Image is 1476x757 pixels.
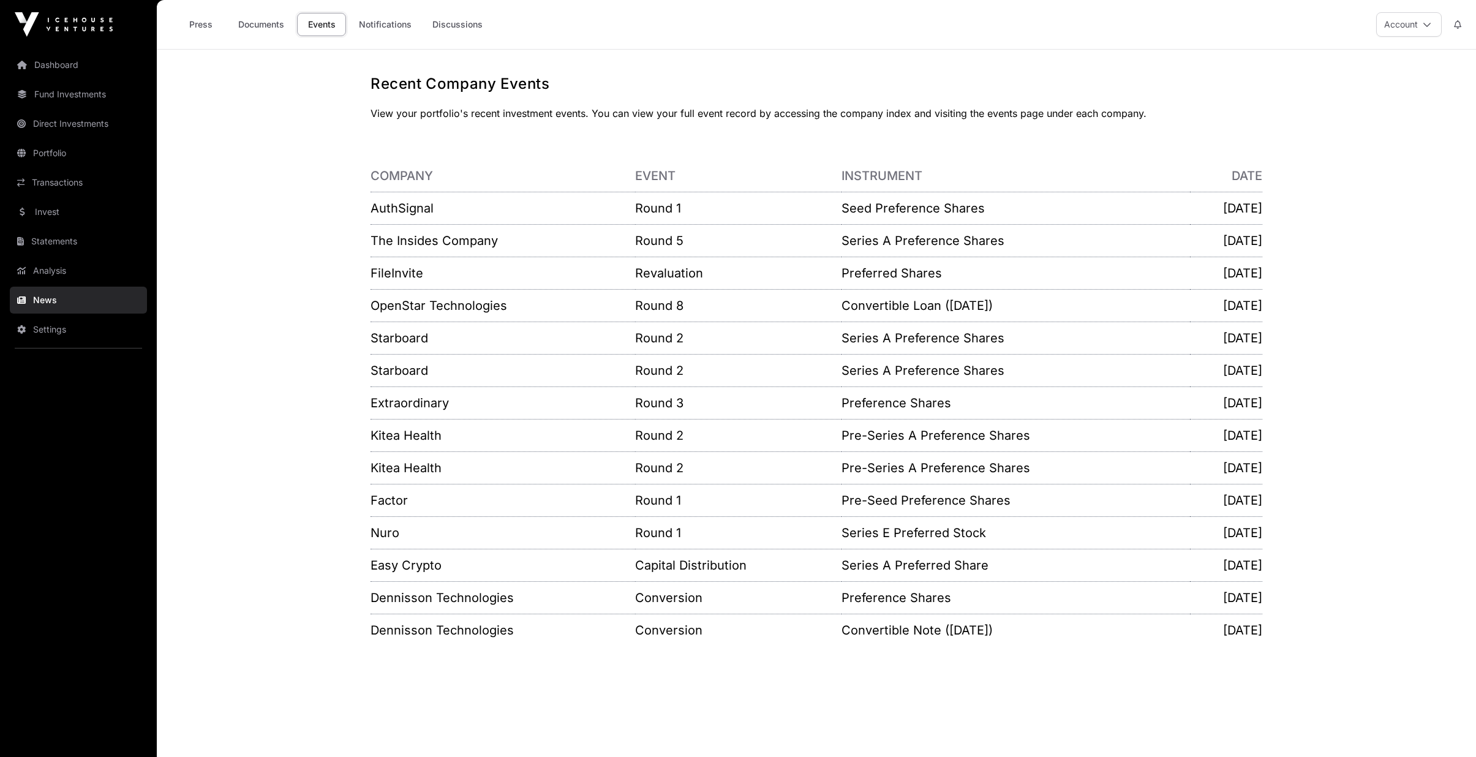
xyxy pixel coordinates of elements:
p: [DATE] [1190,589,1262,606]
p: Preferred Shares [842,265,1190,282]
a: AuthSignal [371,201,434,216]
p: Round 2 [635,427,841,444]
p: View your portfolio's recent investment events. You can view your full event record by accessing ... [371,106,1262,121]
p: Round 8 [635,297,841,314]
p: Convertible Note ([DATE]) [842,622,1190,639]
a: Starboard [371,363,428,378]
iframe: Chat Widget [1415,698,1476,757]
a: Easy Crypto [371,558,442,573]
p: Round 1 [635,200,841,217]
p: [DATE] [1190,394,1262,412]
a: Statements [10,228,147,255]
a: Press [176,13,225,36]
a: Nuro [371,525,399,540]
a: Factor [371,493,408,508]
a: Discussions [424,13,491,36]
p: Seed Preference Shares [842,200,1190,217]
a: Notifications [351,13,420,36]
p: Pre-Seed Preference Shares [842,492,1190,509]
p: Round 5 [635,232,841,249]
p: [DATE] [1190,297,1262,314]
p: Series A Preferred Share [842,557,1190,574]
p: Revaluation [635,265,841,282]
p: Preference Shares [842,589,1190,606]
p: [DATE] [1190,362,1262,379]
p: [DATE] [1190,524,1262,541]
p: [DATE] [1190,459,1262,476]
th: Date [1190,160,1262,192]
a: The Insides Company [371,233,498,248]
p: [DATE] [1190,557,1262,574]
h1: Recent Company Events [371,74,1262,94]
th: Instrument [842,160,1190,192]
p: Conversion [635,622,841,639]
p: [DATE] [1190,265,1262,282]
p: [DATE] [1190,492,1262,509]
a: News [10,287,147,314]
p: [DATE] [1190,232,1262,249]
a: Kitea Health [371,461,442,475]
p: Round 3 [635,394,841,412]
p: [DATE] [1190,200,1262,217]
a: Settings [10,316,147,343]
p: Pre-Series A Preference Shares [842,459,1190,476]
a: Fund Investments [10,81,147,108]
p: Round 2 [635,459,841,476]
button: Account [1376,12,1442,37]
a: Portfolio [10,140,147,167]
a: Invest [10,198,147,225]
th: Company [371,160,635,192]
img: Icehouse Ventures Logo [15,12,113,37]
a: Documents [230,13,292,36]
p: Round 1 [635,492,841,509]
a: Analysis [10,257,147,284]
a: Starboard [371,331,428,345]
a: FileInvite [371,266,423,281]
a: Transactions [10,169,147,196]
p: Series A Preference Shares [842,232,1190,249]
a: Dennisson Technologies [371,590,514,605]
p: Series E Preferred Stock [842,524,1190,541]
p: Round 2 [635,330,841,347]
p: [DATE] [1190,622,1262,639]
p: Capital Distribution [635,557,841,574]
p: Preference Shares [842,394,1190,412]
a: OpenStar Technologies [371,298,507,313]
a: Events [297,13,346,36]
p: Convertible Loan ([DATE]) [842,297,1190,314]
a: Extraordinary [371,396,449,410]
p: Pre-Series A Preference Shares [842,427,1190,444]
p: Round 2 [635,362,841,379]
p: Series A Preference Shares [842,362,1190,379]
a: Kitea Health [371,428,442,443]
p: Series A Preference Shares [842,330,1190,347]
th: Event [635,160,841,192]
a: Direct Investments [10,110,147,137]
a: Dennisson Technologies [371,623,514,638]
a: Dashboard [10,51,147,78]
p: [DATE] [1190,330,1262,347]
p: Conversion [635,589,841,606]
p: Round 1 [635,524,841,541]
p: [DATE] [1190,427,1262,444]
